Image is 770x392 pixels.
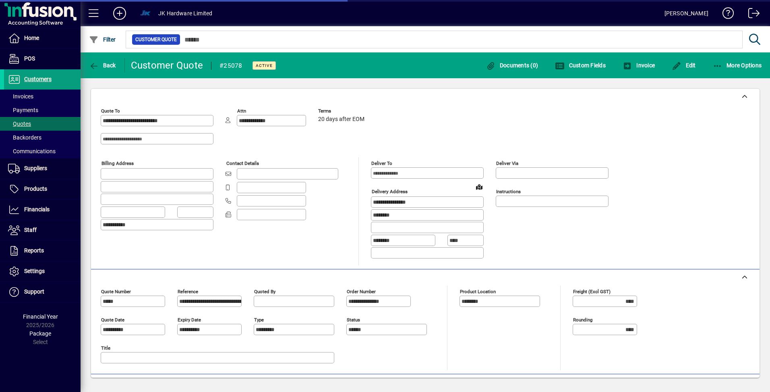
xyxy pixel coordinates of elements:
span: Quotes [8,121,31,127]
span: More Options [713,62,762,69]
button: Edit [670,58,698,73]
a: Payments [4,103,81,117]
mat-label: Quote To [101,108,120,114]
span: 20 days after EOM [318,116,364,123]
button: Profile [132,6,158,21]
a: Staff [4,220,81,240]
a: Quotes [4,117,81,131]
span: POS [24,55,35,62]
a: Logout [742,2,760,28]
button: Documents (0) [484,58,540,73]
span: Custom Fields [555,62,606,69]
mat-label: Instructions [496,189,521,194]
a: Products [4,179,81,199]
a: Home [4,28,81,48]
div: [PERSON_NAME] [664,7,708,20]
mat-label: Rounding [573,317,592,322]
mat-label: Quote date [101,317,124,322]
button: Add [107,6,132,21]
span: Invoices [8,93,33,100]
a: Suppliers [4,158,81,179]
button: More Options [711,58,764,73]
mat-label: Attn [237,108,246,114]
div: Customer Quote [131,59,203,72]
a: Support [4,282,81,302]
a: View on map [473,180,486,193]
span: Customers [24,76,52,82]
span: Suppliers [24,165,47,171]
a: POS [4,49,81,69]
a: Reports [4,241,81,261]
span: Home [24,35,39,41]
mat-label: Order number [347,288,376,294]
a: Backorders [4,131,81,144]
span: Support [24,288,44,295]
span: Terms [318,108,366,114]
span: Financial Year [23,313,58,320]
mat-label: Quote number [101,288,131,294]
a: Invoices [4,90,81,103]
span: Staff [24,227,37,233]
button: Filter [87,32,118,47]
mat-label: Status [347,317,360,322]
span: Customer Quote [135,35,177,44]
span: Edit [672,62,696,69]
a: Settings [4,261,81,281]
mat-label: Reference [178,288,198,294]
a: Communications [4,144,81,158]
span: Communications [8,148,56,154]
mat-label: Deliver via [496,161,518,166]
mat-label: Expiry date [178,317,201,322]
span: Settings [24,268,45,274]
mat-label: Title [101,345,110,350]
span: Financials [24,206,50,213]
mat-label: Product location [460,288,496,294]
app-page-header-button: Back [81,58,125,73]
span: Products [24,186,47,192]
div: #25078 [219,59,242,72]
mat-label: Type [254,317,264,322]
span: Payments [8,107,38,113]
span: Invoice [623,62,655,69]
span: Documents (0) [486,62,538,69]
button: Invoice [621,58,657,73]
mat-label: Deliver To [371,161,392,166]
span: Package [29,330,51,337]
button: Back [87,58,118,73]
a: Knowledge Base [716,2,734,28]
mat-label: Freight (excl GST) [573,288,611,294]
span: Reports [24,247,44,254]
mat-label: Quoted by [254,288,275,294]
button: Custom Fields [553,58,608,73]
a: Financials [4,200,81,220]
div: JK Hardware Limited [158,7,212,20]
span: Filter [89,36,116,43]
span: Backorders [8,134,41,141]
span: Active [256,63,273,68]
span: Back [89,62,116,69]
